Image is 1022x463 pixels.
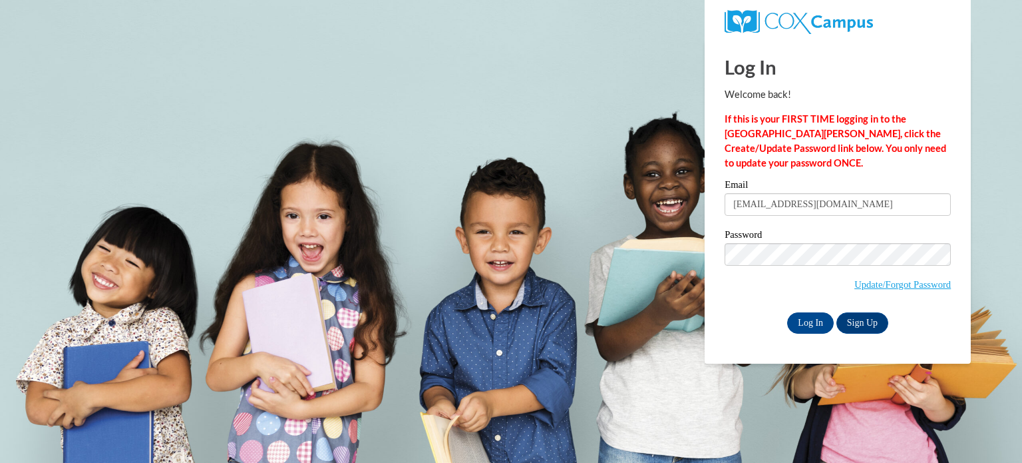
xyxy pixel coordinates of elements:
[725,15,873,27] a: COX Campus
[787,312,834,334] input: Log In
[725,180,951,193] label: Email
[725,10,873,34] img: COX Campus
[836,312,888,334] a: Sign Up
[725,230,951,243] label: Password
[725,87,951,102] p: Welcome back!
[854,279,951,290] a: Update/Forgot Password
[725,53,951,81] h1: Log In
[725,113,946,169] strong: If this is your FIRST TIME logging in to the [GEOGRAPHIC_DATA][PERSON_NAME], click the Create/Upd...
